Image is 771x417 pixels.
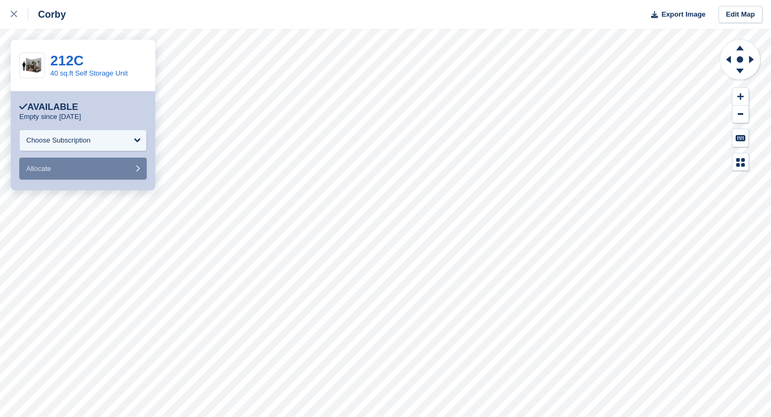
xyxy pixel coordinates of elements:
[645,6,706,24] button: Export Image
[28,8,66,21] div: Corby
[732,153,749,171] button: Map Legend
[20,56,44,75] img: 40-sqft-unit.jpg
[50,69,128,77] a: 40 sq.ft Self Storage Unit
[19,113,81,121] p: Empty since [DATE]
[732,106,749,123] button: Zoom Out
[719,6,762,24] a: Edit Map
[732,129,749,147] button: Keyboard Shortcuts
[19,158,147,180] button: Allocate
[50,53,84,69] a: 212C
[19,102,78,113] div: Available
[26,165,51,173] span: Allocate
[661,9,705,20] span: Export Image
[26,135,90,146] div: Choose Subscription
[732,88,749,106] button: Zoom In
